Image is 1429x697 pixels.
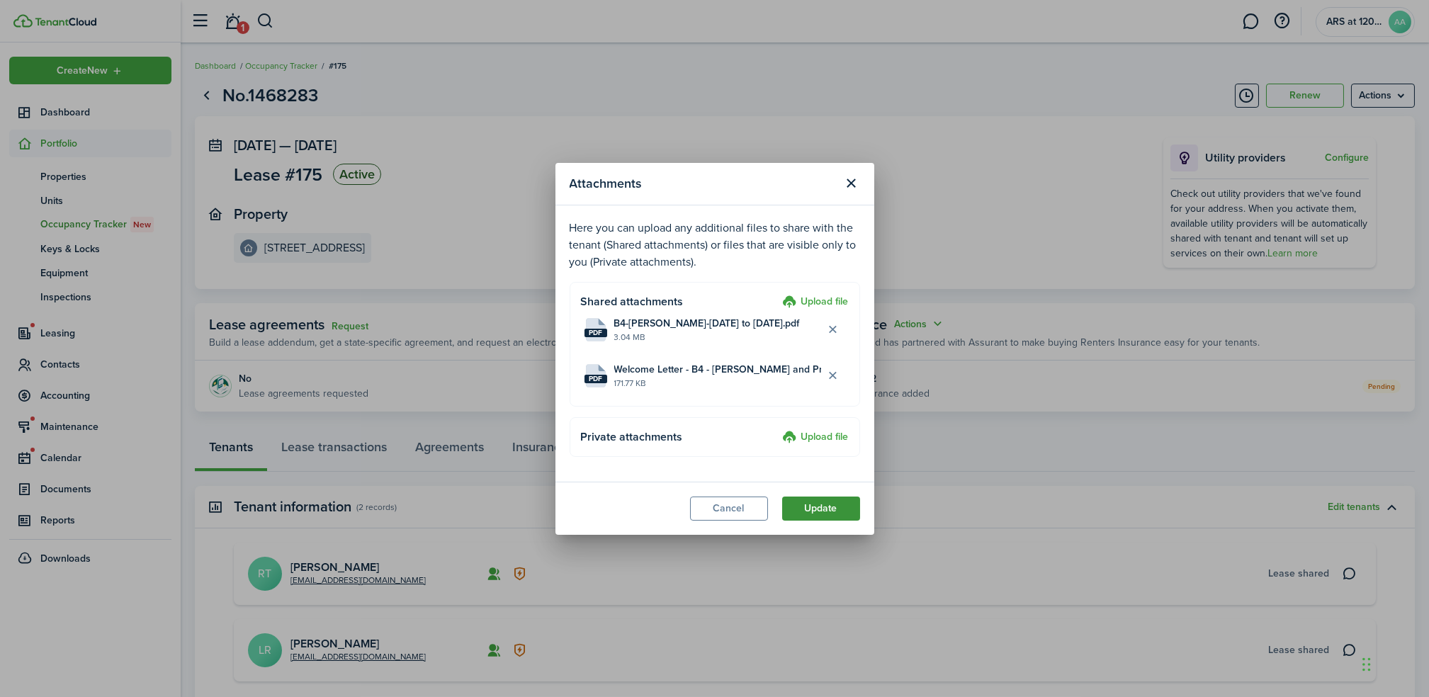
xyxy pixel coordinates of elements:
div: Drag [1362,643,1371,686]
file-icon: File [584,364,607,387]
button: Delete file [821,317,845,341]
p: Here you can upload any additional files to share with the tenant (Shared attachments) or files t... [570,220,860,271]
button: Update [782,497,860,521]
button: Delete file [821,363,845,387]
iframe: Chat Widget [1358,629,1429,697]
file-size: 171.77 KB [614,377,821,390]
button: Cancel [690,497,768,521]
file-extension: pdf [584,329,607,337]
span: B4-[PERSON_NAME]-[DATE] to [DATE].pdf [614,316,800,331]
h4: Shared attachments [581,293,778,310]
span: Welcome Letter - B4 - [PERSON_NAME] and Precia.pdf [614,362,821,377]
file-extension: pdf [584,375,607,383]
button: Close modal [840,171,864,195]
file-size: 3.04 MB [614,331,821,344]
modal-title: Attachments [570,170,836,198]
file-icon: File [584,318,607,341]
h4: Private attachments [581,429,778,446]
